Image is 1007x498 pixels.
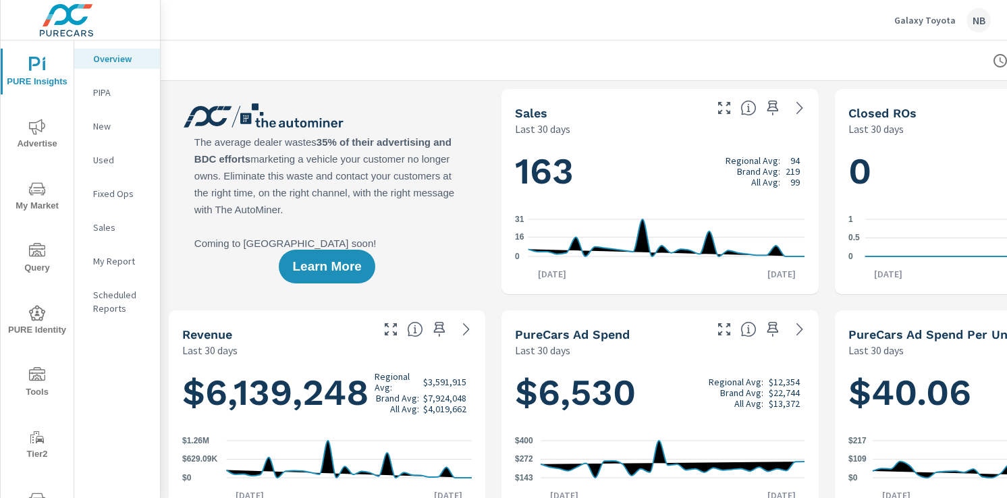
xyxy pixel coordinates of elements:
[380,319,402,340] button: Make Fullscreen
[789,319,811,340] a: See more details in report
[734,398,763,409] p: All Avg:
[515,148,805,194] h1: 163
[515,121,570,137] p: Last 30 days
[182,370,472,416] h1: $6,139,248
[74,251,160,271] div: My Report
[762,97,784,119] span: Save this to your personalized report
[790,155,800,166] p: 94
[182,455,217,464] text: $629.09K
[292,260,361,273] span: Learn More
[5,367,70,400] span: Tools
[894,14,956,26] p: Galaxy Toyota
[967,8,991,32] div: NB
[515,106,547,120] h5: Sales
[515,370,805,416] h1: $6,530
[726,155,780,166] p: Regional Avg:
[713,97,735,119] button: Make Fullscreen
[376,393,419,404] p: Brand Avg:
[5,243,70,276] span: Query
[390,404,419,414] p: All Avg:
[74,49,160,69] div: Overview
[74,150,160,170] div: Used
[515,473,533,482] text: $143
[740,321,757,337] span: Total cost of media for all PureCars channels for the selected dealership group over the selected...
[93,254,149,268] p: My Report
[790,177,800,188] p: 99
[456,319,477,340] a: See more details in report
[182,342,238,358] p: Last 30 days
[407,321,423,337] span: Total sales revenue over the selected date range. [Source: This data is sourced from the dealer’s...
[5,119,70,152] span: Advertise
[786,166,800,177] p: 219
[5,57,70,90] span: PURE Insights
[93,52,149,65] p: Overview
[5,429,70,462] span: Tier2
[375,371,419,393] p: Regional Avg:
[74,285,160,319] div: Scheduled Reports
[515,342,570,358] p: Last 30 days
[515,454,533,464] text: $272
[848,215,853,224] text: 1
[769,377,800,387] p: $12,354
[515,233,524,242] text: 16
[528,267,576,281] p: [DATE]
[182,473,192,482] text: $0
[93,153,149,167] p: Used
[423,404,466,414] p: $4,019,662
[423,377,466,387] p: $3,591,915
[74,116,160,136] div: New
[182,327,232,341] h5: Revenue
[848,436,867,445] text: $217
[93,221,149,234] p: Sales
[429,319,450,340] span: Save this to your personalized report
[182,436,209,445] text: $1.26M
[93,187,149,200] p: Fixed Ops
[515,215,524,224] text: 31
[74,82,160,103] div: PIPA
[279,250,375,283] button: Learn More
[848,121,904,137] p: Last 30 days
[423,393,466,404] p: $7,924,048
[848,233,860,243] text: 0.5
[769,387,800,398] p: $22,744
[758,267,805,281] p: [DATE]
[848,252,853,261] text: 0
[751,177,780,188] p: All Avg:
[769,398,800,409] p: $13,372
[865,267,912,281] p: [DATE]
[5,305,70,338] span: PURE Identity
[848,106,917,120] h5: Closed ROs
[5,181,70,214] span: My Market
[720,387,763,398] p: Brand Avg:
[762,319,784,340] span: Save this to your personalized report
[515,327,630,341] h5: PureCars Ad Spend
[74,217,160,238] div: Sales
[848,473,858,482] text: $0
[93,86,149,99] p: PIPA
[93,288,149,315] p: Scheduled Reports
[709,377,763,387] p: Regional Avg:
[848,342,904,358] p: Last 30 days
[740,100,757,116] span: Number of vehicles sold by the dealership over the selected date range. [Source: This data is sou...
[93,119,149,133] p: New
[789,97,811,119] a: See more details in report
[515,252,520,261] text: 0
[848,454,867,464] text: $109
[74,184,160,204] div: Fixed Ops
[737,166,780,177] p: Brand Avg:
[713,319,735,340] button: Make Fullscreen
[515,436,533,445] text: $400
